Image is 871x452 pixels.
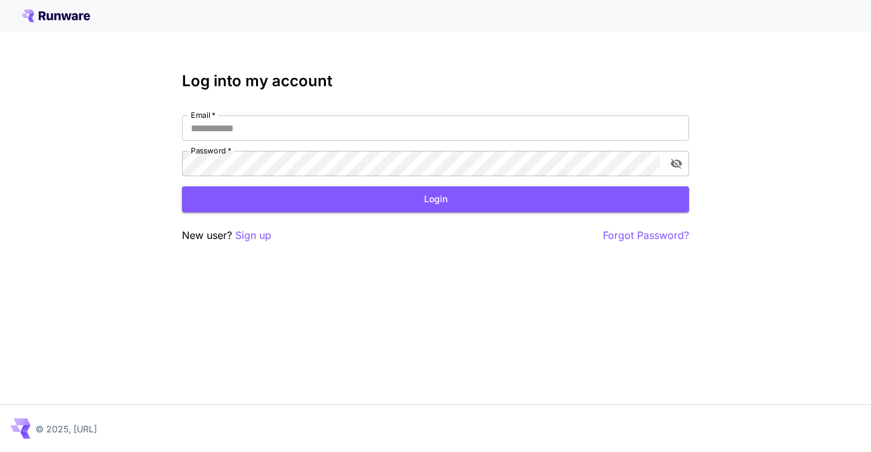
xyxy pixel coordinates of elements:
p: © 2025, [URL] [35,422,97,436]
p: New user? [182,228,271,243]
label: Password [191,145,231,156]
button: Forgot Password? [603,228,689,243]
button: toggle password visibility [665,152,688,175]
h3: Log into my account [182,72,689,90]
button: Login [182,186,689,212]
label: Email [191,110,216,120]
button: Sign up [235,228,271,243]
